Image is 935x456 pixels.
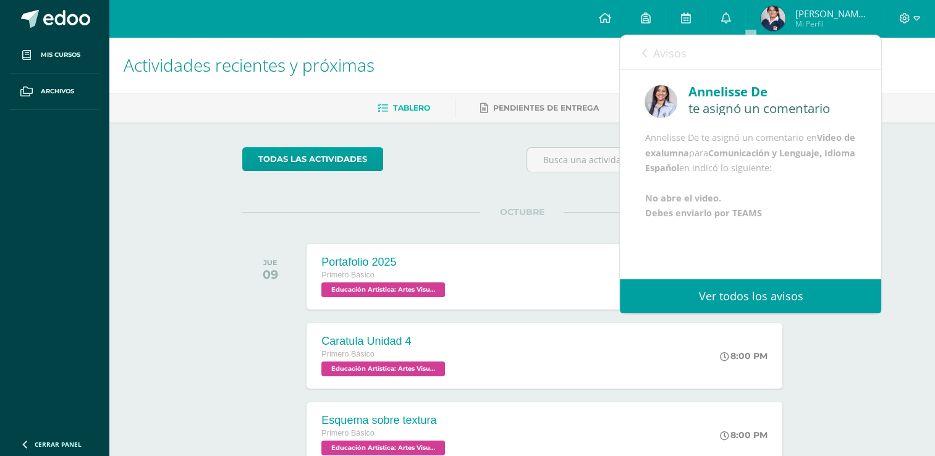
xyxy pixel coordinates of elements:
input: Busca una actividad próxima aquí... [527,148,801,172]
a: todas las Actividades [242,147,383,171]
a: Tablero [378,98,430,118]
div: te asignó un comentario [688,101,857,115]
span: Primero Básico [321,429,374,437]
span: Educación Artística: Artes Visuales 'B' [321,282,445,297]
span: Educación Artística: Artes Visuales 'B' [321,441,445,455]
a: Archivos [10,74,99,110]
span: Primero Básico [321,271,374,279]
span: Primero Básico [321,350,374,358]
span: Avisos [653,46,686,61]
span: Pendientes de entrega [493,103,599,112]
a: Ver todos los avisos [620,279,881,313]
div: Esquema sobre textura [321,414,448,427]
span: Educación Artística: Artes Visuales 'B' [321,361,445,376]
div: JUE [263,258,278,267]
span: Mi Perfil [795,19,869,29]
div: Caratula Unidad 4 [321,335,448,348]
span: Mis cursos [41,50,80,60]
span: Actividades recientes y próximas [124,53,374,77]
span: Tablero [393,103,430,112]
a: Pendientes de entrega [480,98,599,118]
span: [PERSON_NAME][DATE] [795,7,869,20]
div: Annelisse De te asignó un comentario en para en indicó lo siguiente: [645,130,857,221]
div: Annelisse De [688,82,857,101]
img: 856922c122c96dd4492acfa029e91394.png [645,85,677,118]
b: Comunicación y Lenguaje, Idioma Español [645,147,855,174]
img: 3a8288d71975d5b7b4c6105e674398d8.png [761,6,785,31]
a: Mis cursos [10,37,99,74]
span: OCTUBRE [480,206,564,217]
span: Cerrar panel [35,440,82,449]
div: 8:00 PM [720,350,768,361]
b: Video de exalumna [645,132,855,158]
b: No abre el video. Debes enviarlo por TEAMS [645,192,761,219]
div: Portafolio 2025 [321,256,448,269]
div: 8:00 PM [720,429,768,441]
span: Archivos [41,87,74,96]
div: 09 [263,267,278,282]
